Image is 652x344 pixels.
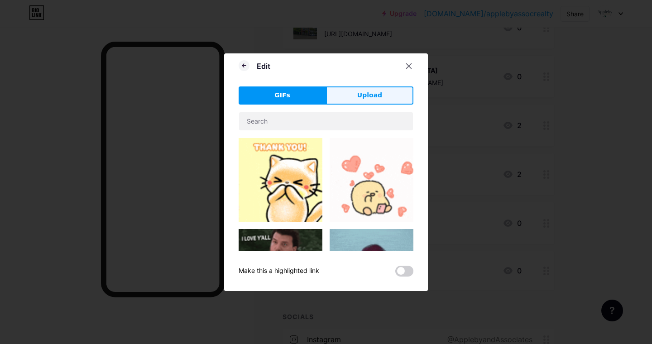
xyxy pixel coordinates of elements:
[257,61,270,72] div: Edit
[239,266,319,277] div: Make this a highlighted link
[239,112,413,130] input: Search
[330,229,413,313] img: Gihpy
[326,86,413,105] button: Upload
[239,86,326,105] button: GIFs
[239,138,322,222] img: Gihpy
[330,138,413,222] img: Gihpy
[357,91,382,100] span: Upload
[274,91,290,100] span: GIFs
[239,229,322,277] img: Gihpy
